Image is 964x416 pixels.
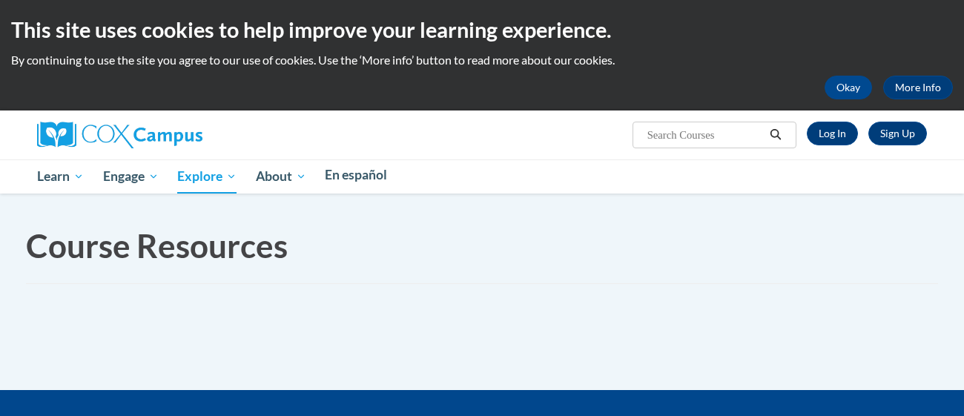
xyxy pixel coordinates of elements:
button: Search [765,126,787,144]
span: Course Resources [26,226,288,265]
h2: This site uses cookies to help improve your learning experience. [11,15,953,44]
a: Explore [168,159,246,194]
a: More Info [883,76,953,99]
a: Register [868,122,927,145]
p: By continuing to use the site you agree to our use of cookies. Use the ‘More info’ button to read... [11,52,953,68]
span: Learn [37,168,84,185]
span: Explore [177,168,237,185]
a: Log In [807,122,858,145]
span: Engage [103,168,159,185]
button: Okay [825,76,872,99]
div: Main menu [15,159,949,194]
img: Cox Campus [37,122,202,148]
span: En español [325,167,387,182]
input: Search Courses [646,126,765,144]
a: Cox Campus [37,128,202,140]
a: Engage [93,159,168,194]
a: Learn [27,159,93,194]
a: En español [316,159,397,191]
a: About [246,159,316,194]
span: About [256,168,306,185]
